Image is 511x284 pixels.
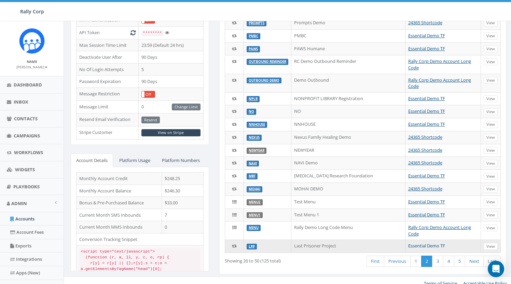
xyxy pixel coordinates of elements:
a: MOHAI [249,187,260,191]
a: 4 [443,256,454,267]
td: Deactivate User After [77,51,139,64]
a: Platform Usage [114,153,156,167]
a: Menu [249,226,259,230]
a: Essential Demo TF [408,32,445,39]
a: 1 [410,256,422,267]
td: $246.30 [162,185,204,197]
small: Name [27,59,37,64]
td: NNHOUSE [291,118,405,131]
a: View [484,212,498,219]
td: $248.25 [162,173,204,185]
a: View [484,121,498,128]
i: Generate New Token [130,30,136,35]
a: View [484,45,498,53]
td: Nexus Family Healing Demo [291,131,405,144]
a: Account Details [71,153,113,167]
a: Essential Demo TF [408,95,445,102]
a: Essential Demo TF [408,45,445,52]
a: Menu1 [249,213,261,217]
span: Campaigns [14,133,40,139]
span: Workflows [14,149,43,155]
div: Open Intercom Messenger [488,261,504,277]
a: View [484,108,498,116]
td: Message Restriction [77,87,139,100]
span: Admin [11,200,27,206]
a: Rally Corp Demo Account Long Code [408,58,471,71]
a: 24365 Shortcode [408,160,442,166]
td: NAVI Demo [291,157,405,170]
a: View [484,186,498,193]
td: 5 [138,63,203,76]
a: View [484,95,498,103]
td: 7 [162,209,204,221]
td: Current Month MMS Inbounds [77,221,162,233]
td: MOHAI DEMO [291,182,405,195]
a: NEWYEAR [249,148,264,153]
a: View [484,243,498,250]
span: Contacts [14,116,38,122]
td: No Of Login Attempts [77,63,139,76]
td: 90 Days [138,51,203,64]
a: 2 [421,256,432,267]
span: Inbox [14,99,28,105]
a: PMBC [249,34,258,38]
a: View [484,199,498,206]
td: RC Demo Outbound Reminder [291,55,405,73]
a: View [484,160,498,167]
td: 0 [138,100,203,113]
td: Demo Outbound [291,74,405,92]
a: Rally Corp Demo Account Long Code [408,77,471,90]
a: View [484,225,498,232]
td: Monthly Account Credit [77,173,162,185]
span: Widgets [15,166,35,173]
img: Icon_1.png [19,28,45,54]
td: 0 [162,221,204,233]
a: nnhouse [249,122,265,127]
a: PAWS [249,47,258,51]
a: NAVI [249,161,257,165]
a: Essential Demo TF [408,199,445,205]
a: Outbound Demo [249,78,279,83]
td: Bonus & Pre-Purchased Balance [77,197,162,209]
td: Password Expiration [77,76,139,88]
div: OnOff [141,91,155,98]
a: Essential Demo TF [408,243,445,249]
a: View [484,19,498,27]
td: [MEDICAL_DATA] Research Foundation [291,170,405,182]
a: NO [249,109,254,114]
td: Stripe Customer [77,126,139,139]
td: PAWS Humane [291,42,405,55]
a: First [367,256,384,267]
a: Menu2 [249,200,261,204]
a: MRF [249,174,255,178]
a: Outbound Reminder [249,59,286,64]
div: Showing 26 to 50 (125 total) [225,255,334,264]
a: Platform Numbers [156,153,205,167]
td: Test Menu 1 [291,208,405,221]
a: Rally Corp Demo Account Long Code [408,224,471,237]
a: 3 [432,256,443,267]
a: Essential Demo TF [408,121,445,127]
a: NEXUS [249,135,260,140]
td: Conversion Tracking Snippet [77,233,204,245]
a: View [484,32,498,40]
a: LPP [249,244,255,248]
a: Next [465,256,484,267]
a: View [484,134,498,141]
a: Essential Demo TF [408,212,445,218]
a: Last [483,256,501,267]
a: Previous [384,256,411,267]
td: 23:59 (Default 24 hrs) [138,39,203,51]
a: Prompts [249,21,264,25]
a: View [484,77,498,84]
td: Monthly Account Balance [77,185,162,197]
a: View on Stripe [141,129,201,136]
a: NPLR [249,97,258,101]
small: [PERSON_NAME] [16,65,47,69]
td: NO [291,105,405,118]
td: Test Menu [291,195,405,208]
td: Resend Email Verification [77,113,139,126]
a: Essential Demo TF [408,173,445,179]
a: Essential Demo TF [408,108,445,114]
td: 90 Days [138,76,203,88]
